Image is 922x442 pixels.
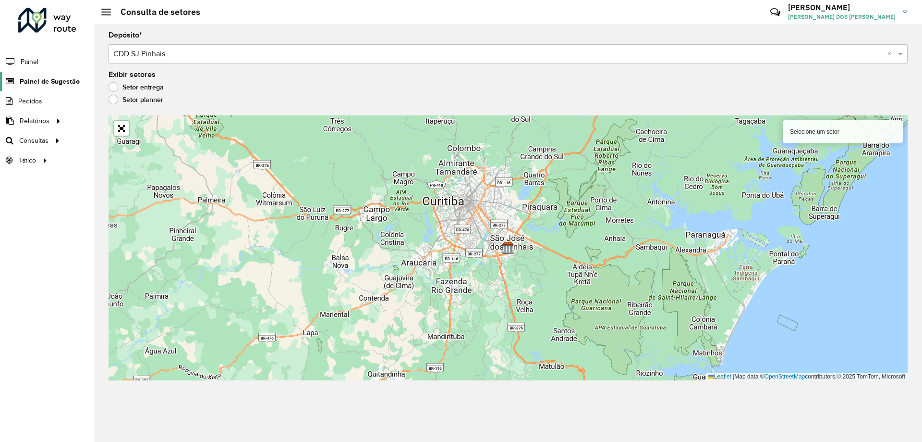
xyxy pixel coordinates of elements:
[109,95,163,104] label: Setor planner
[19,136,49,146] span: Consultas
[20,76,80,87] span: Painel de Sugestão
[109,69,156,80] label: Exibir setores
[733,373,734,380] span: |
[114,121,129,136] a: Abrir mapa em tela cheia
[788,3,896,12] h3: [PERSON_NAME]
[111,7,200,17] h2: Consulta de setores
[708,373,731,380] a: Leaflet
[783,120,903,143] div: Selecione um setor
[18,96,42,106] span: Pedidos
[764,373,805,380] a: OpenStreetMap
[18,155,36,165] span: Tático
[21,57,38,67] span: Painel
[706,373,908,381] div: Map data © contributors,© 2025 TomTom, Microsoft
[109,82,164,92] label: Setor entrega
[788,13,896,21] span: [PERSON_NAME] DOS [PERSON_NAME]
[20,116,49,126] span: Relatórios
[887,48,896,60] span: Clear all
[765,2,786,23] a: Contato Rápido
[109,29,142,41] label: Depósito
